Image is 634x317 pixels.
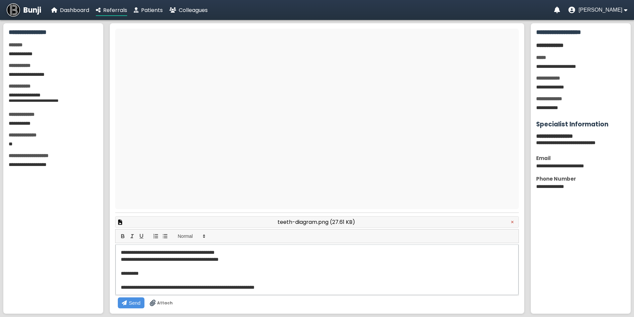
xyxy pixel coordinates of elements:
a: Notifications [554,7,560,13]
img: Bunji Dental Referral Management [7,3,20,17]
button: Send [118,297,144,308]
span: [PERSON_NAME] [578,7,622,13]
a: Colleagues [169,6,208,14]
span: Referrals [103,6,127,14]
button: User menu [568,7,627,13]
h3: Specialist Information [536,119,625,129]
span: Patients [141,6,163,14]
div: Email [536,154,625,162]
button: underline [137,232,146,240]
a: Referrals [96,6,127,14]
span: Attach [157,300,173,306]
span: Bunji [23,5,41,16]
a: Bunji [7,3,41,17]
span: teeth-diagram.png (27.61 KB) [278,218,355,226]
button: bold [118,232,127,240]
span: Dashboard [60,6,89,14]
div: Phone Number [536,175,625,183]
button: list: bullet [160,232,170,240]
button: list: ordered [151,232,160,240]
a: Patients [134,6,163,14]
a: Dashboard [51,6,89,14]
button: Remove attachment [509,219,516,226]
label: Drag & drop files anywhere to attach [150,300,173,306]
span: Colleagues [179,6,208,14]
button: italic [127,232,137,240]
div: Preview attached file [115,216,519,228]
span: Send [129,300,140,306]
